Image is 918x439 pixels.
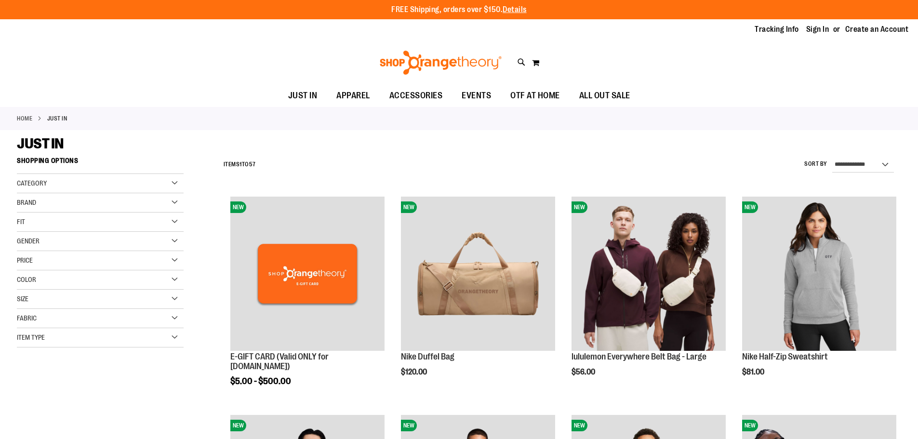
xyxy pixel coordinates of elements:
[572,197,726,352] a: lululemon Everywhere Belt Bag - LargeNEW
[17,135,64,152] span: JUST IN
[378,51,503,75] img: Shop Orangetheory
[17,152,184,174] strong: Shopping Options
[572,352,706,361] a: lululemon Everywhere Belt Bag - Large
[226,192,389,410] div: product
[396,192,560,401] div: product
[17,237,40,245] span: Gender
[755,24,799,35] a: Tracking Info
[224,157,256,172] h2: Items to
[230,201,246,213] span: NEW
[17,179,47,187] span: Category
[230,420,246,431] span: NEW
[401,197,555,352] a: Nike Duffel BagNEW
[47,114,67,123] strong: JUST IN
[401,420,417,431] span: NEW
[572,420,587,431] span: NEW
[17,114,32,123] a: Home
[462,85,491,106] span: EVENTS
[806,24,829,35] a: Sign In
[230,352,329,371] a: E-GIFT CARD (Valid ONLY for [DOMAIN_NAME])
[401,197,555,351] img: Nike Duffel Bag
[17,314,37,322] span: Fabric
[742,420,758,431] span: NEW
[742,352,828,361] a: Nike Half-Zip Sweatshirt
[391,4,527,15] p: FREE Shipping, orders over $150.
[249,161,256,168] span: 57
[17,295,28,303] span: Size
[17,333,45,341] span: Item Type
[579,85,630,106] span: ALL OUT SALE
[401,201,417,213] span: NEW
[804,160,827,168] label: Sort By
[230,197,385,351] img: E-GIFT CARD (Valid ONLY for ShopOrangetheory.com)
[288,85,318,106] span: JUST IN
[737,192,901,401] div: product
[845,24,909,35] a: Create an Account
[572,201,587,213] span: NEW
[742,197,896,352] a: Nike Half-Zip SweatshirtNEW
[742,201,758,213] span: NEW
[401,368,428,376] span: $120.00
[17,256,33,264] span: Price
[572,197,726,351] img: lululemon Everywhere Belt Bag - Large
[567,192,731,401] div: product
[17,276,36,283] span: Color
[401,352,454,361] a: Nike Duffel Bag
[230,197,385,352] a: E-GIFT CARD (Valid ONLY for ShopOrangetheory.com)NEW
[336,85,370,106] span: APPAREL
[510,85,560,106] span: OTF AT HOME
[17,199,36,206] span: Brand
[17,218,25,226] span: Fit
[503,5,527,14] a: Details
[239,161,242,168] span: 1
[230,376,291,386] span: $5.00 - $500.00
[572,368,597,376] span: $56.00
[742,197,896,351] img: Nike Half-Zip Sweatshirt
[389,85,443,106] span: ACCESSORIES
[742,368,766,376] span: $81.00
